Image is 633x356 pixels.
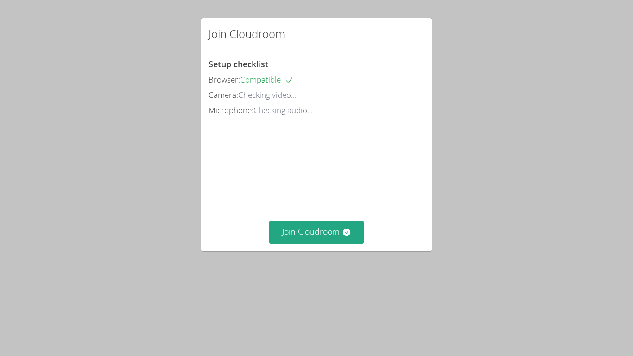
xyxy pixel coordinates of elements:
span: Microphone: [209,105,253,115]
span: Camera: [209,89,238,100]
h2: Join Cloudroom [209,25,285,42]
span: Setup checklist [209,58,268,70]
span: Browser: [209,74,240,85]
span: Compatible [240,74,294,85]
span: Checking video... [238,89,297,100]
button: Join Cloudroom [269,221,364,243]
span: Checking audio... [253,105,313,115]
